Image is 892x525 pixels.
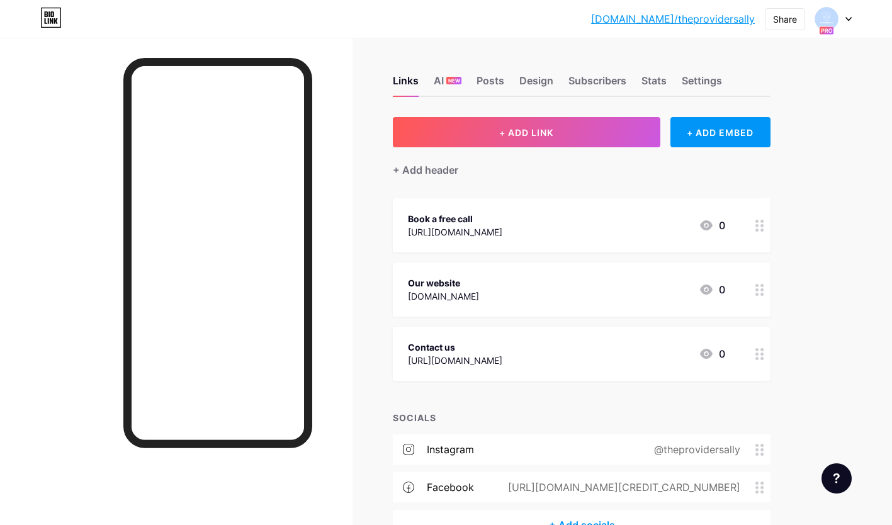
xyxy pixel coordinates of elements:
div: Settings [682,73,722,96]
div: Our website [408,276,479,290]
div: Posts [477,73,504,96]
div: [DOMAIN_NAME] [408,290,479,303]
img: theprovidersally [815,7,838,31]
div: facebook [427,480,474,495]
div: 0 [699,282,725,297]
div: 0 [699,346,725,361]
span: NEW [448,77,460,84]
a: [DOMAIN_NAME]/theprovidersally [591,11,755,26]
div: AI [434,73,461,96]
div: Subscribers [568,73,626,96]
div: [URL][DOMAIN_NAME] [408,225,502,239]
div: @theprovidersally [634,442,755,457]
div: Stats [641,73,667,96]
button: + ADD LINK [393,117,660,147]
div: Design [519,73,553,96]
div: [URL][DOMAIN_NAME][CREDIT_CARD_NUMBER] [488,480,755,495]
div: Share [773,13,797,26]
div: + ADD EMBED [670,117,771,147]
div: instagram [427,442,474,457]
div: Links [393,73,419,96]
div: [URL][DOMAIN_NAME] [408,354,502,367]
div: 0 [699,218,725,233]
div: Book a free call [408,212,502,225]
span: + ADD LINK [499,127,553,138]
div: Contact us [408,341,502,354]
div: SOCIALS [393,411,771,424]
div: + Add header [393,162,458,178]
